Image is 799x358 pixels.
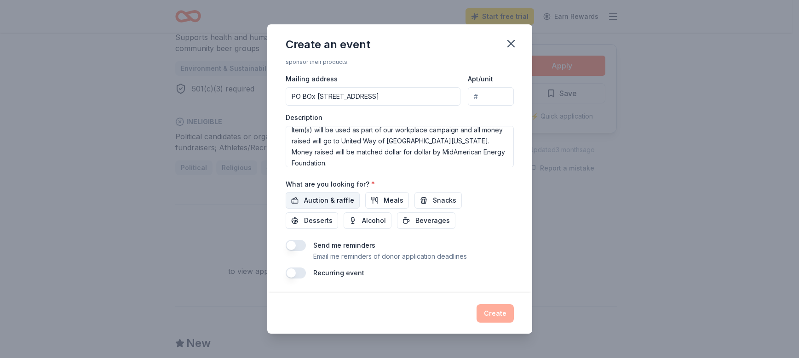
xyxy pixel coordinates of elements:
span: Snacks [433,195,456,206]
span: Alcohol [362,215,386,226]
label: Recurring event [313,269,364,277]
span: Auction & raffle [304,195,354,206]
button: Desserts [286,212,338,229]
p: Email me reminders of donor application deadlines [313,251,467,262]
button: Snacks [414,192,462,209]
label: Send me reminders [313,241,375,249]
input: # [468,87,513,106]
button: Alcohol [344,212,391,229]
label: Mailing address [286,74,338,84]
textarea: Item(s) will be used as part of our workplace campaign and all money raised will go to United Way... [286,126,514,167]
label: Description [286,113,322,122]
button: Beverages [397,212,455,229]
span: Beverages [415,215,450,226]
input: Enter a US address [286,87,461,106]
button: Auction & raffle [286,192,360,209]
label: Apt/unit [468,74,493,84]
button: Meals [365,192,409,209]
span: Desserts [304,215,333,226]
span: Meals [384,195,403,206]
label: What are you looking for? [286,180,375,189]
div: Create an event [286,37,370,52]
